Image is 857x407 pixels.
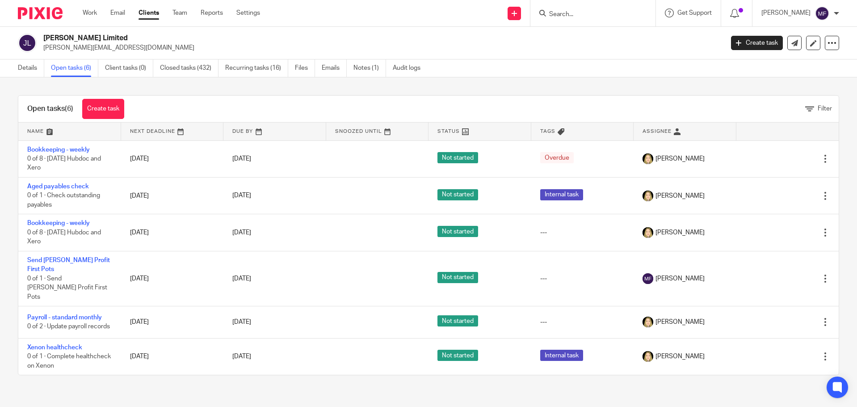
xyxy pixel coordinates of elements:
[27,257,110,272] a: Send [PERSON_NAME] Profit First Pots
[83,8,97,17] a: Work
[643,273,653,284] img: svg%3E
[437,129,460,134] span: Status
[27,193,100,208] span: 0 of 1 · Check outstanding payables
[540,318,625,326] div: ---
[548,11,629,19] input: Search
[818,106,832,112] span: Filter
[43,34,583,43] h2: [PERSON_NAME] Limited
[540,228,625,237] div: ---
[232,229,251,236] span: [DATE]
[121,251,224,306] td: [DATE]
[437,189,478,200] span: Not started
[105,59,153,77] a: Client tasks (0)
[655,228,705,237] span: [PERSON_NAME]
[643,351,653,362] img: Phoebe%20Black.png
[27,220,90,226] a: Bookkeeping - weekly
[139,8,159,17] a: Clients
[540,152,574,163] span: Overdue
[27,314,102,321] a: Payroll - standard monthly
[540,274,625,283] div: ---
[643,153,653,164] img: Phoebe%20Black.png
[322,59,347,77] a: Emails
[655,318,705,326] span: [PERSON_NAME]
[27,324,110,330] span: 0 of 2 · Update payroll records
[655,274,705,283] span: [PERSON_NAME]
[27,183,89,190] a: Aged payables check
[65,105,73,112] span: (6)
[27,104,73,114] h1: Open tasks
[232,319,251,325] span: [DATE]
[121,140,224,177] td: [DATE]
[437,272,478,283] span: Not started
[121,306,224,338] td: [DATE]
[761,8,811,17] p: [PERSON_NAME]
[27,276,107,300] span: 0 of 1 · Send [PERSON_NAME] Profit First Pots
[643,317,653,327] img: Phoebe%20Black.png
[121,214,224,251] td: [DATE]
[393,59,427,77] a: Audit logs
[643,227,653,238] img: Phoebe%20Black.png
[110,8,125,17] a: Email
[655,154,705,163] span: [PERSON_NAME]
[27,147,90,153] a: Bookkeeping - weekly
[437,315,478,326] span: Not started
[18,59,44,77] a: Details
[18,34,37,52] img: svg%3E
[121,338,224,375] td: [DATE]
[172,8,187,17] a: Team
[236,8,260,17] a: Settings
[225,59,288,77] a: Recurring tasks (16)
[540,189,583,200] span: Internal task
[232,193,251,199] span: [DATE]
[232,353,251,360] span: [DATE]
[43,43,718,52] p: [PERSON_NAME][EMAIL_ADDRESS][DOMAIN_NAME]
[201,8,223,17] a: Reports
[437,226,478,237] span: Not started
[82,99,124,119] a: Create task
[731,36,783,50] a: Create task
[18,7,63,19] img: Pixie
[232,276,251,282] span: [DATE]
[27,353,111,369] span: 0 of 1 · Complete healthcheck on Xenon
[437,152,478,163] span: Not started
[353,59,386,77] a: Notes (1)
[27,344,82,351] a: Xenon healthcheck
[160,59,218,77] a: Closed tasks (432)
[815,6,829,21] img: svg%3E
[232,156,251,162] span: [DATE]
[295,59,315,77] a: Files
[437,350,478,361] span: Not started
[51,59,98,77] a: Open tasks (6)
[335,129,382,134] span: Snoozed Until
[655,352,705,361] span: [PERSON_NAME]
[643,191,653,201] img: Phoebe%20Black.png
[655,191,705,200] span: [PERSON_NAME]
[121,177,224,214] td: [DATE]
[540,350,583,361] span: Internal task
[27,229,101,245] span: 0 of 8 · [DATE] Hubdoc and Xero
[540,129,555,134] span: Tags
[27,156,101,171] span: 0 of 8 · [DATE] Hubdoc and Xero
[677,10,712,16] span: Get Support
